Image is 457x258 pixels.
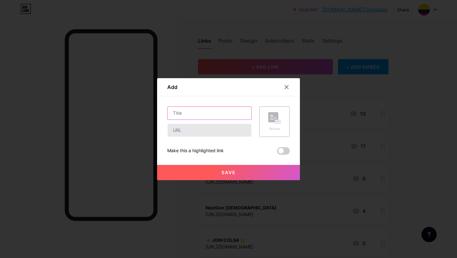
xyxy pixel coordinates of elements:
[268,126,281,131] div: Picture
[168,124,251,137] input: URL
[167,83,177,91] div: Add
[157,165,300,180] button: Save
[222,170,236,175] span: Save
[167,147,224,155] div: Make this a highlighted link
[168,107,251,119] input: Title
